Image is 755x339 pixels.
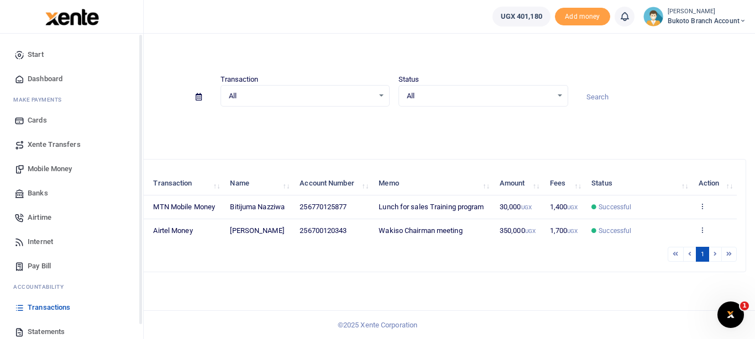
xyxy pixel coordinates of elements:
span: Statements [28,326,65,337]
span: Bukoto Branch account [668,16,746,26]
span: UGX 401,180 [501,11,542,22]
a: Add money [555,12,610,20]
th: Memo: activate to sort column ascending [373,172,494,195]
a: logo-small logo-large logo-large [44,12,99,20]
a: Mobile Money [9,157,134,181]
span: 30,000 [500,203,532,211]
span: MTN Mobile Money [153,203,215,211]
th: Name: activate to sort column ascending [224,172,293,195]
span: Successful [599,226,631,236]
span: 1 [740,301,749,310]
a: Cards [9,108,134,133]
small: UGX [567,228,578,234]
span: All [229,91,374,102]
span: 256770125877 [300,203,347,211]
span: ake Payments [19,96,62,104]
a: profile-user [PERSON_NAME] Bukoto Branch account [643,7,746,27]
a: Pay Bill [9,254,134,278]
label: Status [399,74,420,85]
img: profile-user [643,7,663,27]
span: 1,700 [550,226,578,235]
span: Airtime [28,212,51,223]
small: [PERSON_NAME] [668,7,746,17]
span: Transactions [28,302,70,313]
a: Banks [9,181,134,205]
li: Ac [9,278,134,295]
span: Cards [28,115,47,126]
span: Dashboard [28,73,62,84]
span: Wakiso Chairman meeting [379,226,462,235]
div: Showing 1 to 2 of 2 entries [51,246,333,263]
a: Start [9,43,134,67]
a: Airtime [9,205,134,230]
th: Transaction: activate to sort column ascending [147,172,224,195]
label: Transaction [221,74,259,85]
th: Amount: activate to sort column ascending [494,172,544,195]
li: Toup your wallet [555,8,610,26]
h4: Transactions [42,47,746,60]
small: UGX [521,204,532,210]
th: Fees: activate to sort column ascending [543,172,585,195]
a: UGX 401,180 [492,7,550,27]
span: [PERSON_NAME] [230,226,284,235]
span: Banks [28,188,48,199]
input: Search [577,88,747,107]
a: 1 [696,247,709,262]
iframe: Intercom live chat [717,301,744,328]
span: Bitijuma Nazziwa [230,203,285,211]
a: Xente Transfers [9,133,134,157]
span: Add money [555,8,610,26]
a: Transactions [9,295,134,320]
th: Action: activate to sort column ascending [692,172,737,195]
li: M [9,91,134,108]
span: All [407,91,552,102]
span: 350,000 [500,226,536,235]
span: Pay Bill [28,261,51,272]
span: 1,400 [550,203,578,211]
span: Mobile Money [28,163,72,174]
th: Account Number: activate to sort column ascending [293,172,373,195]
span: Airtel Money [153,226,192,235]
small: UGX [525,228,536,234]
li: Wallet ballance [488,7,555,27]
a: Internet [9,230,134,254]
p: Download [42,120,746,131]
span: Start [28,49,44,60]
span: Internet [28,236,53,247]
span: Lunch for sales Training program [379,203,484,211]
span: Xente Transfers [28,139,81,150]
span: 256700120343 [300,226,347,235]
span: countability [22,283,64,291]
span: Successful [599,202,631,212]
img: logo-large [45,9,99,25]
small: UGX [567,204,578,210]
th: Status: activate to sort column ascending [585,172,692,195]
a: Dashboard [9,67,134,91]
